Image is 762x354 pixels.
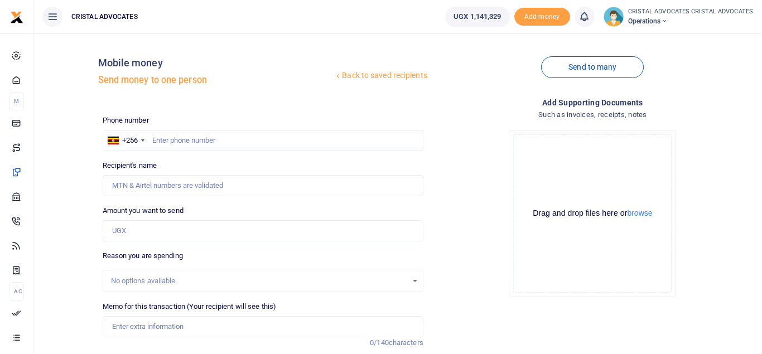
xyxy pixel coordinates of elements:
[103,220,423,241] input: UGX
[67,12,142,22] span: CRISTAL ADVOCATES
[514,208,671,219] div: Drag and drop files here or
[10,12,23,21] a: logo-small logo-large logo-large
[103,250,183,261] label: Reason you are spending
[9,92,24,110] li: M
[627,209,652,217] button: browse
[103,160,157,171] label: Recipient's name
[111,275,407,287] div: No options available.
[432,109,753,121] h4: Such as invoices, receipts, notes
[441,7,514,27] li: Wallet ballance
[98,57,334,69] h4: Mobile money
[445,7,509,27] a: UGX 1,141,329
[98,75,334,86] h5: Send money to one person
[541,56,644,78] a: Send to many
[514,8,570,26] li: Toup your wallet
[370,338,389,347] span: 0/140
[103,130,148,151] div: Uganda: +256
[103,301,277,312] label: Memo for this transaction (Your recipient will see this)
[514,8,570,26] span: Add money
[10,11,23,24] img: logo-small
[514,12,570,20] a: Add money
[389,338,423,347] span: characters
[103,130,423,151] input: Enter phone number
[509,130,676,297] div: File Uploader
[454,11,501,22] span: UGX 1,141,329
[103,316,423,337] input: Enter extra information
[334,66,428,86] a: Back to saved recipients
[432,96,753,109] h4: Add supporting Documents
[103,175,423,196] input: MTN & Airtel numbers are validated
[9,282,24,300] li: Ac
[628,16,754,26] span: Operations
[604,7,624,27] img: profile-user
[628,7,754,17] small: CRISTAL ADVOCATES CRISTAL ADVOCATES
[103,115,149,126] label: Phone number
[103,205,184,216] label: Amount you want to send
[122,135,138,146] div: +256
[604,7,754,27] a: profile-user CRISTAL ADVOCATES CRISTAL ADVOCATES Operations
